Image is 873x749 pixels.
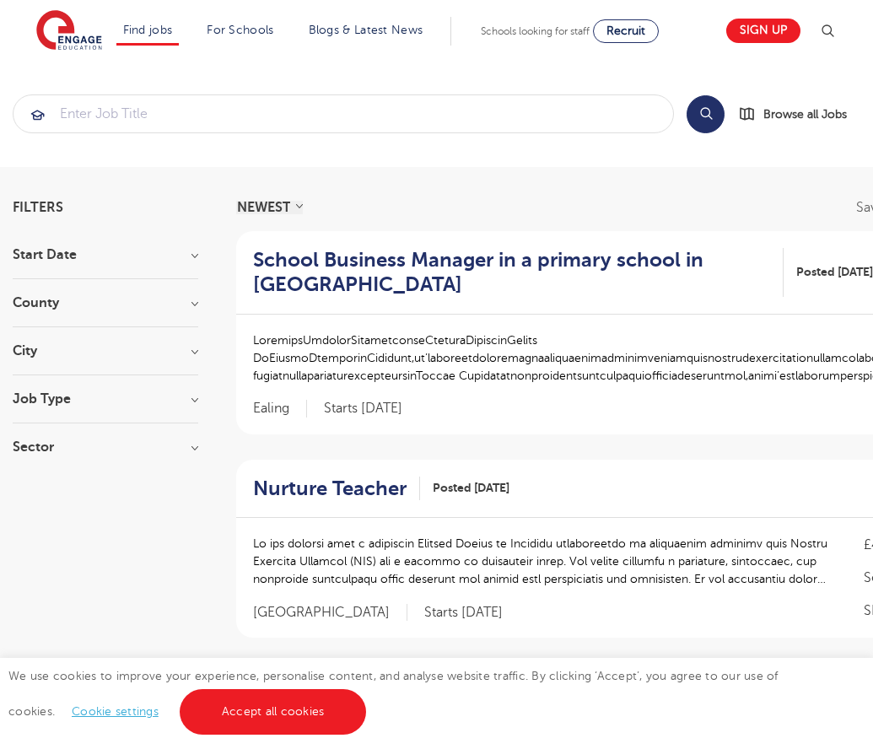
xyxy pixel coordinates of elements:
[13,344,198,358] h3: City
[13,95,673,132] input: Submit
[253,604,407,622] span: [GEOGRAPHIC_DATA]
[309,24,423,36] a: Blogs & Latest News
[606,24,645,37] span: Recruit
[13,440,198,454] h3: Sector
[253,477,420,501] a: Nurture Teacher
[13,248,198,261] h3: Start Date
[253,477,407,501] h2: Nurture Teacher
[8,670,779,718] span: We use cookies to improve your experience, personalise content, and analyse website traffic. By c...
[424,604,503,622] p: Starts [DATE]
[763,105,847,124] span: Browse all Jobs
[433,479,509,497] span: Posted [DATE]
[180,689,367,735] a: Accept all cookies
[253,248,770,297] h2: School Business Manager in a primary school in [GEOGRAPHIC_DATA]
[207,24,273,36] a: For Schools
[324,400,402,418] p: Starts [DATE]
[13,94,674,133] div: Submit
[36,10,102,52] img: Engage Education
[253,248,784,297] a: School Business Manager in a primary school in [GEOGRAPHIC_DATA]
[13,201,63,214] span: Filters
[796,263,873,281] span: Posted [DATE]
[13,392,198,406] h3: Job Type
[13,296,198,310] h3: County
[738,105,860,124] a: Browse all Jobs
[253,535,830,588] p: Lo ips dolorsi amet c adipiscin Elitsed Doeius te Incididu utlaboreetdo ma aliquaenim adminimv qu...
[726,19,800,43] a: Sign up
[687,95,725,133] button: Search
[593,19,659,43] a: Recruit
[72,705,159,718] a: Cookie settings
[481,25,590,37] span: Schools looking for staff
[123,24,173,36] a: Find jobs
[253,400,307,418] span: Ealing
